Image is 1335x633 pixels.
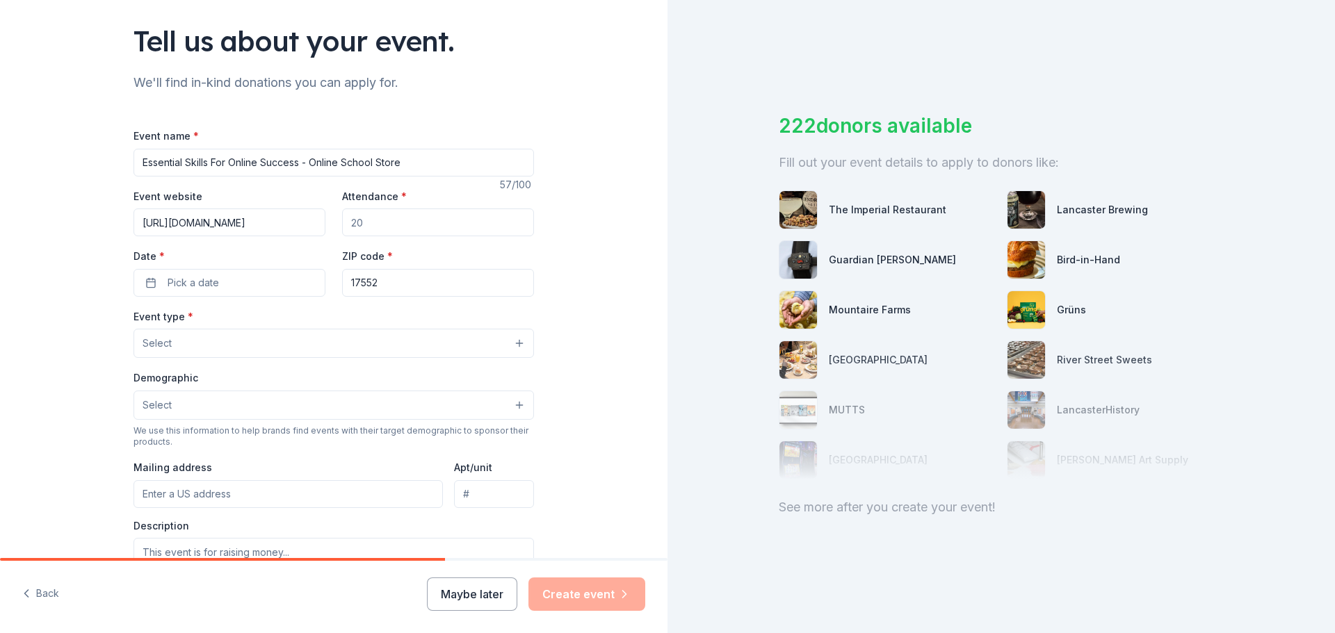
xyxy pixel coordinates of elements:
input: Enter a US address [133,480,443,508]
label: Date [133,249,325,263]
button: Maybe later [427,577,517,611]
input: 20 [342,208,534,236]
button: Select [133,329,534,358]
span: Select [143,335,172,352]
label: Event name [133,129,199,143]
input: 12345 (U.S. only) [342,269,534,297]
img: photo for The Imperial Restaurant [779,191,817,229]
div: See more after you create your event! [779,496,1224,518]
button: Select [133,391,534,420]
label: ZIP code [342,249,393,263]
label: Event type [133,310,193,324]
img: photo for Guardian Angel Device [779,241,817,279]
label: Mailing address [133,461,212,475]
div: Mountaire Farms [829,302,911,318]
div: Grüns [1057,302,1086,318]
img: photo for Grüns [1008,291,1045,329]
button: Back [22,579,59,609]
label: Attendance [342,190,407,204]
button: Pick a date [133,269,325,297]
div: 57 /100 [500,176,534,193]
img: photo for Mountaire Farms [779,291,817,329]
div: Tell us about your event. [133,22,534,60]
label: Apt/unit [454,461,492,475]
img: photo for Bird-in-Hand [1008,241,1045,279]
div: Lancaster Brewing [1057,202,1148,218]
img: photo for Lancaster Brewing [1008,191,1045,229]
input: Spring Fundraiser [133,149,534,176]
div: Bird-in-Hand [1057,252,1120,268]
span: Select [143,397,172,413]
div: The Imperial Restaurant [829,202,946,218]
input: # [454,480,534,508]
label: Event website [133,190,202,204]
div: Fill out your event details to apply to donors like: [779,151,1224,174]
div: 222 donors available [779,111,1224,140]
label: Description [133,519,189,533]
div: We'll find in-kind donations you can apply for. [133,72,534,94]
input: https://www... [133,208,325,236]
label: Demographic [133,371,198,385]
div: Guardian [PERSON_NAME] [829,252,956,268]
div: We use this information to help brands find events with their target demographic to sponsor their... [133,425,534,447]
span: Pick a date [168,274,219,291]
